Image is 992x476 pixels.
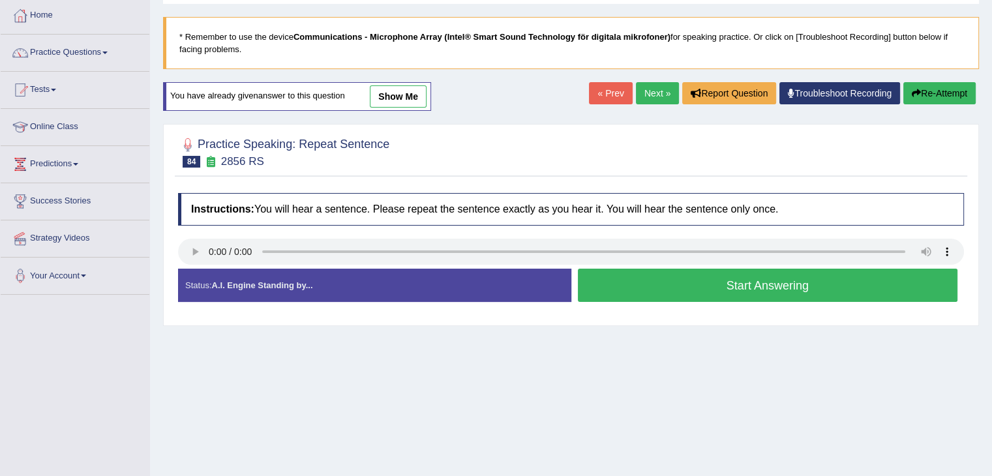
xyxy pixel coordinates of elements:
[163,17,979,69] blockquote: * Remember to use the device for speaking practice. Or click on [Troubleshoot Recording] button b...
[191,203,254,215] b: Instructions:
[203,156,217,168] small: Exam occurring question
[1,35,149,67] a: Practice Questions
[1,183,149,216] a: Success Stories
[293,32,670,42] b: Communications - Microphone Array (Intel® Smart Sound Technology för digitala mikrofoner)
[636,82,679,104] a: Next »
[178,193,964,226] h4: You will hear a sentence. Please repeat the sentence exactly as you hear it. You will hear the se...
[178,135,389,168] h2: Practice Speaking: Repeat Sentence
[163,82,431,111] div: You have already given answer to this question
[589,82,632,104] a: « Prev
[183,156,200,168] span: 84
[211,280,312,290] strong: A.I. Engine Standing by...
[1,146,149,179] a: Predictions
[578,269,958,302] button: Start Answering
[779,82,900,104] a: Troubleshoot Recording
[1,109,149,141] a: Online Class
[370,85,427,108] a: show me
[903,82,976,104] button: Re-Attempt
[682,82,776,104] button: Report Question
[1,220,149,253] a: Strategy Videos
[1,258,149,290] a: Your Account
[1,72,149,104] a: Tests
[221,155,264,168] small: 2856 RS
[178,269,571,302] div: Status:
